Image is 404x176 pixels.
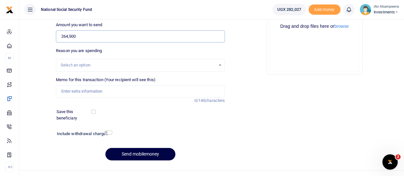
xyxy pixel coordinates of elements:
span: National Social Security Fund [38,7,95,12]
label: Amount you want to send [56,22,102,28]
span: characters [205,98,225,103]
span: Investments [374,9,399,15]
li: Wallet ballance [270,4,309,15]
label: Reason you are spending [56,48,102,54]
input: Enter extra information [56,85,225,97]
label: Save this beneficiary [57,109,93,121]
li: Ac [5,162,14,172]
small: IAn akampwera [374,4,399,10]
label: Memo for this transaction (Your recipient will see this) [56,77,156,83]
li: Toup your wallet [309,4,340,15]
div: Select an option [61,62,216,68]
h6: Include withdrawal charges [57,131,110,136]
span: 0/140 [194,98,205,103]
a: logo-small logo-large logo-large [6,7,13,12]
span: UGX 282,027 [277,6,301,13]
input: UGX [56,30,225,42]
span: 2 [395,154,400,159]
button: browse [334,24,349,28]
li: M [5,53,14,63]
img: logo-small [6,6,13,14]
span: Add money [309,4,340,15]
img: profile-user [360,4,371,15]
div: Drag and drop files here or [270,23,360,29]
iframe: Intercom live chat [382,154,398,170]
button: Send mobilemoney [105,148,175,160]
a: UGX 282,027 [272,4,306,15]
a: profile-user IAn akampwera Investments [360,4,399,15]
a: Add money [309,7,340,11]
